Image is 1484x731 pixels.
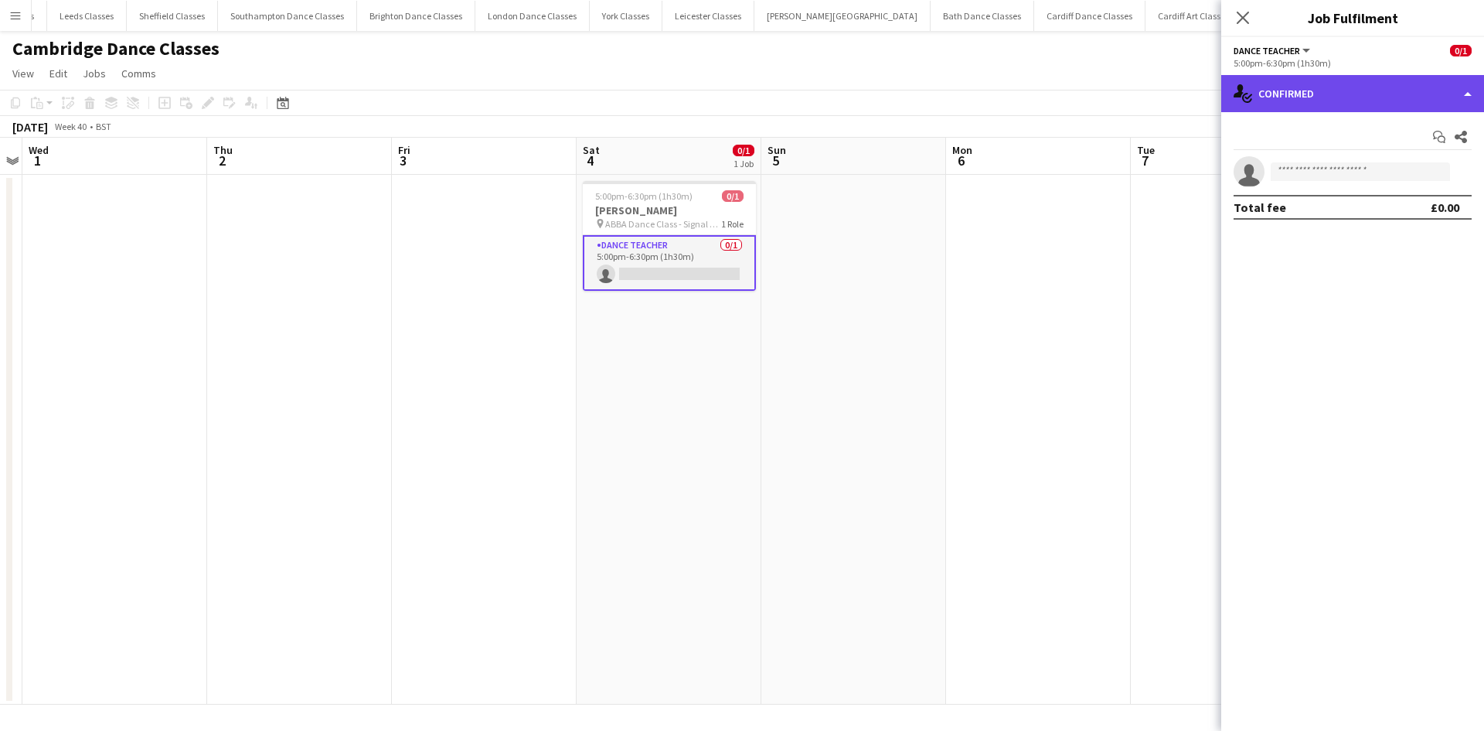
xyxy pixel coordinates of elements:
[1221,75,1484,112] div: Confirmed
[583,181,756,291] app-job-card: 5:00pm-6:30pm (1h30m)0/1[PERSON_NAME] ABBA Dance Class - Signal Box1 RoleDance Teacher0/15:00pm-6...
[662,1,754,31] button: Leicester Classes
[51,121,90,132] span: Week 40
[583,143,600,157] span: Sat
[12,119,48,135] div: [DATE]
[931,1,1034,31] button: Bath Dance Classes
[12,67,34,80] span: View
[211,152,233,169] span: 2
[218,1,357,31] button: Southampton Dance Classes
[83,67,106,80] span: Jobs
[768,143,786,157] span: Sun
[1234,57,1472,69] div: 5:00pm-6:30pm (1h30m)
[6,63,40,84] a: View
[1145,1,1242,31] button: Cardiff Art Classes
[115,63,162,84] a: Comms
[950,152,972,169] span: 6
[127,1,218,31] button: Sheffield Classes
[733,158,754,169] div: 1 Job
[1234,45,1300,56] span: Dance Teacher
[96,121,111,132] div: BST
[1135,152,1155,169] span: 7
[1431,200,1459,215] div: £0.00
[733,145,754,156] span: 0/1
[952,143,972,157] span: Mon
[722,190,744,202] span: 0/1
[583,203,756,217] h3: [PERSON_NAME]
[398,143,410,157] span: Fri
[595,190,693,202] span: 5:00pm-6:30pm (1h30m)
[475,1,590,31] button: London Dance Classes
[43,63,73,84] a: Edit
[1034,1,1145,31] button: Cardiff Dance Classes
[765,152,786,169] span: 5
[29,143,49,157] span: Wed
[26,152,49,169] span: 1
[721,218,744,230] span: 1 Role
[1137,143,1155,157] span: Tue
[754,1,931,31] button: [PERSON_NAME][GEOGRAPHIC_DATA]
[396,152,410,169] span: 3
[590,1,662,31] button: York Classes
[1234,45,1312,56] button: Dance Teacher
[1450,45,1472,56] span: 0/1
[357,1,475,31] button: Brighton Dance Classes
[121,67,156,80] span: Comms
[605,218,721,230] span: ABBA Dance Class - Signal Box
[580,152,600,169] span: 4
[1234,200,1286,215] div: Total fee
[1221,8,1484,28] h3: Job Fulfilment
[583,235,756,291] app-card-role: Dance Teacher0/15:00pm-6:30pm (1h30m)
[77,63,112,84] a: Jobs
[49,67,67,80] span: Edit
[213,143,233,157] span: Thu
[12,37,220,60] h1: Cambridge Dance Classes
[47,1,127,31] button: Leeds Classes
